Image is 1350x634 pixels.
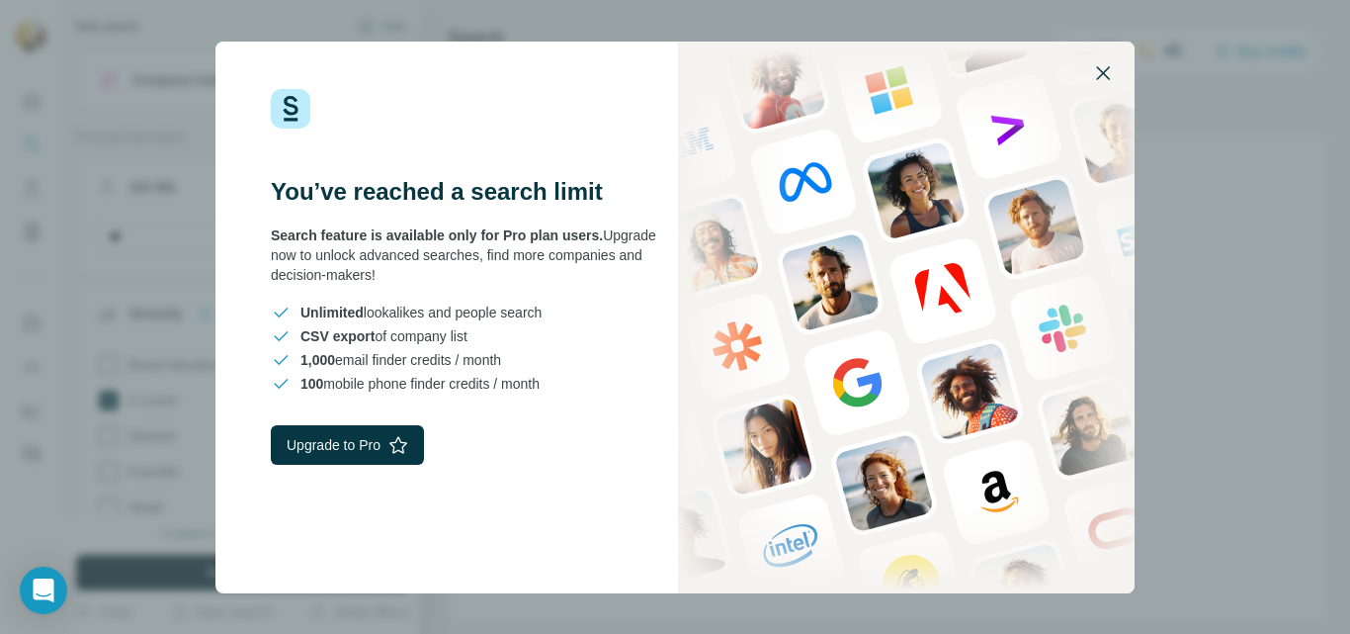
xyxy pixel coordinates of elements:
span: 100 [300,376,323,392]
img: Surfe Logo [271,89,310,129]
span: mobile phone finder credits / month [300,374,540,394]
span: CSV export [300,328,375,344]
h3: You’ve reached a search limit [271,176,675,208]
span: of company list [300,326,467,346]
button: Upgrade to Pro [271,425,424,465]
span: Search feature is available only for Pro plan users. [271,227,603,243]
span: lookalikes and people search [300,303,542,322]
span: 1,000 [300,352,335,368]
div: Open Intercom Messenger [20,567,67,614]
img: Surfe Stock Photo - showing people and technologies [678,42,1135,593]
span: email finder credits / month [300,350,501,370]
div: Upgrade now to unlock advanced searches, find more companies and decision-makers! [271,226,675,285]
span: Unlimited [300,305,364,320]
